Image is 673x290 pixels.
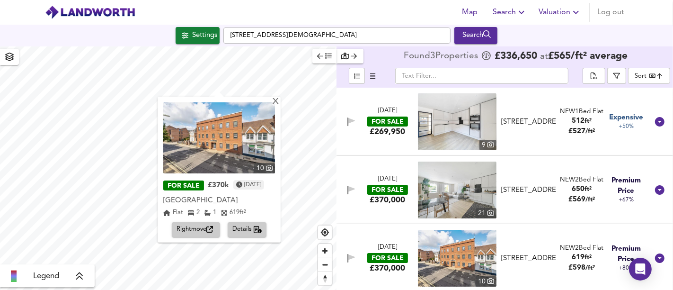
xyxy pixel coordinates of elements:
[569,196,595,203] span: £ 569
[418,93,496,150] img: property thumbnail
[318,226,332,239] button: Find my location
[583,68,605,84] div: split button
[459,6,481,19] span: Map
[318,272,332,285] button: Reset bearing to north
[378,175,397,184] div: [DATE]
[635,72,646,81] div: Sort
[609,113,643,123] span: Expensive
[418,93,496,150] a: property thumbnail 9
[619,123,634,131] span: +50%
[254,163,275,173] div: 10
[586,197,595,203] span: / ft²
[192,29,217,42] div: Settings
[163,196,275,206] div: [GEOGRAPHIC_DATA]
[497,254,560,263] div: Hyde Street, Winchester, Hampshire, SO23 7FD
[560,244,604,253] div: NEW 2 Bed Flat
[654,253,665,264] svg: Show Details
[404,52,480,61] div: Found 3 Propert ies
[479,140,496,150] div: 9
[163,181,204,191] div: FOR SALE
[585,254,592,261] span: ft²
[455,3,485,22] button: Map
[378,107,397,116] div: [DATE]
[454,27,497,44] button: Search
[495,52,537,61] span: £ 336,650
[378,243,397,252] div: [DATE]
[572,254,585,261] span: 619
[654,116,665,127] svg: Show Details
[501,254,556,263] div: [STREET_ADDRESS]
[501,185,556,195] div: [STREET_ADDRESS]
[163,102,275,173] img: property thumbnail
[370,195,405,205] div: £370,000
[628,68,670,84] div: Sort
[654,184,665,196] svg: Show Details
[172,222,224,237] a: Rightmove
[208,181,229,190] div: £370k
[336,156,673,224] div: [DATE]FOR SALE£370,000 property thumbnail 21 [STREET_ADDRESS]NEW2Bed Flat650ft²£569/ft² Premium P...
[318,272,332,285] span: Reset bearing to north
[177,224,215,235] span: Rightmove
[540,52,548,61] span: at
[619,264,634,272] span: +80%
[629,258,652,281] div: Open Intercom Messenger
[367,117,408,127] div: FOR SALE
[586,265,595,271] span: / ft²
[548,51,628,61] span: £ 565 / ft² average
[163,208,183,217] div: Flat
[272,98,280,107] div: X
[560,107,604,116] div: NEW 1 Bed Flat
[604,176,648,196] span: Premium Price
[395,68,568,84] input: Text Filter...
[33,271,59,282] span: Legend
[569,264,595,272] span: £ 598
[418,230,496,287] a: property thumbnail 10
[585,118,592,124] span: ft²
[223,27,451,44] input: Enter a location...
[497,117,560,127] div: Hyde Street, Winchester, Hampshire, SO23 7FD
[418,230,496,287] img: property thumbnail
[336,88,673,156] div: [DATE]FOR SALE£269,950 property thumbnail 9 [STREET_ADDRESS]NEW1Bed Flat512ft²£527/ft² Expensive+50%
[367,253,408,263] div: FOR SALE
[230,209,239,216] span: 619
[457,29,495,42] div: Search
[560,175,604,184] div: NEW 2 Bed Flat
[454,27,497,44] div: Run Your Search
[370,127,405,137] div: £269,950
[418,162,496,218] a: property thumbnail 21
[535,3,585,22] button: Valuation
[586,128,595,135] span: / ft²
[239,209,246,216] span: ft²
[476,208,496,218] div: 21
[593,3,628,22] button: Log out
[244,180,261,190] time: Friday, May 30, 2025 at 12:08:47 PM
[232,224,262,235] span: Details
[418,162,496,218] img: property thumbnail
[172,222,220,237] button: Rightmove
[476,276,496,287] div: 10
[163,102,275,173] a: property thumbnail 10
[569,128,595,135] span: £ 527
[188,208,200,217] div: 2
[493,6,527,19] span: Search
[367,185,408,195] div: FOR SALE
[539,6,582,19] span: Valuation
[370,263,405,273] div: £370,000
[572,118,585,125] span: 512
[45,5,135,19] img: logo
[604,244,648,264] span: Premium Price
[585,186,592,192] span: ft²
[497,185,560,195] div: Hyde Street, Winchester, Hampshire, SO23 7FD
[318,244,332,258] button: Zoom in
[619,196,634,204] span: +67%
[501,117,556,127] div: [STREET_ADDRESS]
[318,258,332,272] button: Zoom out
[597,6,624,19] span: Log out
[489,3,531,22] button: Search
[176,27,220,44] button: Settings
[228,222,267,237] button: Details
[572,186,585,193] span: 650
